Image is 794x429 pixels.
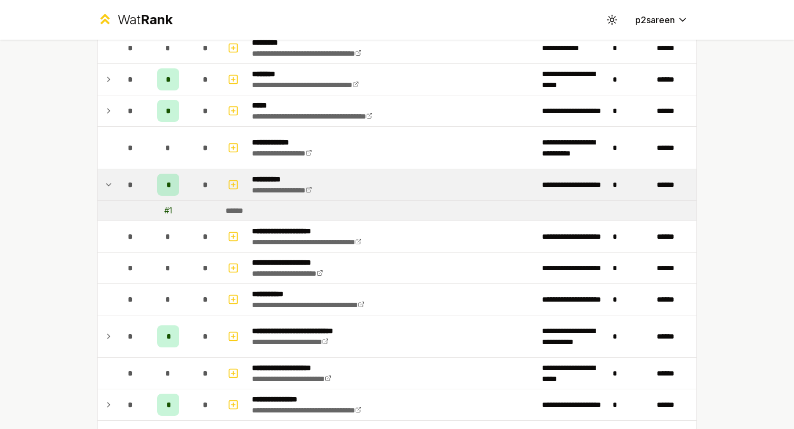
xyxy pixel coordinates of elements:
[97,11,173,29] a: WatRank
[141,12,173,28] span: Rank
[117,11,173,29] div: Wat
[164,205,172,216] div: # 1
[635,13,675,26] span: p2sareen
[626,10,697,30] button: p2sareen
